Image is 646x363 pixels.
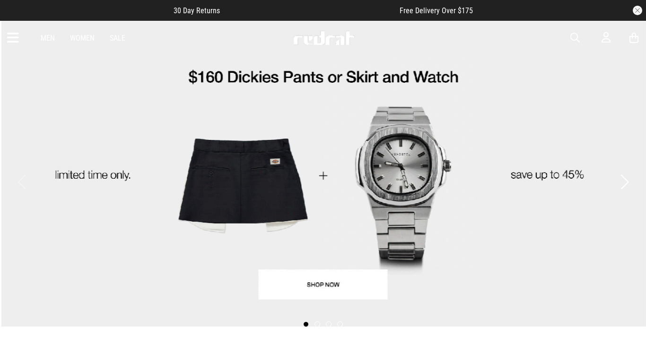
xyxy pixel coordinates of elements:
[15,172,28,192] button: Previous slide
[41,34,55,43] a: Men
[70,34,95,43] a: Women
[110,34,125,43] a: Sale
[239,6,381,15] iframe: Customer reviews powered by Trustpilot
[618,172,631,192] button: Next slide
[400,6,473,15] span: Free Delivery Over $175
[293,31,355,45] img: Redrat logo
[174,6,220,15] span: 30 Day Returns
